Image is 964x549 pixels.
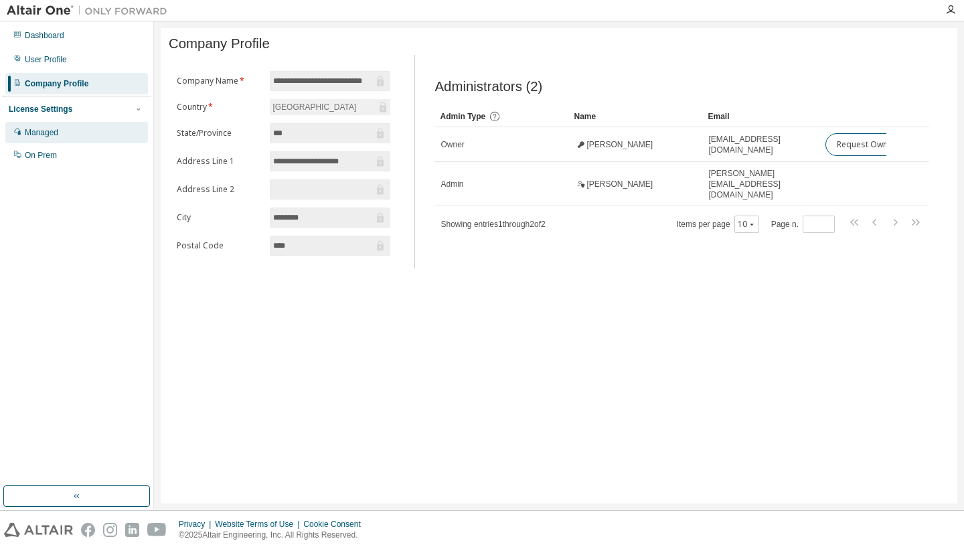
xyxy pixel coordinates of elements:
[441,220,546,229] span: Showing entries 1 through 2 of 2
[7,4,174,17] img: Altair One
[177,102,262,112] label: Country
[179,530,369,541] p: © 2025 Altair Engineering, Inc. All Rights Reserved.
[9,104,72,114] div: License Settings
[574,106,698,127] div: Name
[215,519,303,530] div: Website Terms of Use
[4,523,73,537] img: altair_logo.svg
[440,112,486,121] span: Admin Type
[738,219,756,230] button: 10
[709,134,814,155] span: [EMAIL_ADDRESS][DOMAIN_NAME]
[441,179,464,189] span: Admin
[179,519,215,530] div: Privacy
[81,523,95,537] img: facebook.svg
[771,216,835,233] span: Page n.
[147,523,167,537] img: youtube.svg
[435,79,543,94] span: Administrators (2)
[709,168,814,200] span: [PERSON_NAME][EMAIL_ADDRESS][DOMAIN_NAME]
[177,212,262,223] label: City
[587,179,653,189] span: [PERSON_NAME]
[25,30,64,41] div: Dashboard
[125,523,139,537] img: linkedin.svg
[177,184,262,195] label: Address Line 2
[677,216,759,233] span: Items per page
[177,76,262,86] label: Company Name
[441,139,465,150] span: Owner
[270,100,358,114] div: [GEOGRAPHIC_DATA]
[25,78,88,89] div: Company Profile
[270,99,390,115] div: [GEOGRAPHIC_DATA]
[177,240,262,251] label: Postal Code
[25,150,57,161] div: On Prem
[25,127,58,138] div: Managed
[708,106,815,127] div: Email
[303,519,368,530] div: Cookie Consent
[103,523,117,537] img: instagram.svg
[587,139,653,150] span: [PERSON_NAME]
[25,54,67,65] div: User Profile
[177,128,262,139] label: State/Province
[177,156,262,167] label: Address Line 1
[169,36,270,52] span: Company Profile
[825,133,939,156] button: Request Owner Change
